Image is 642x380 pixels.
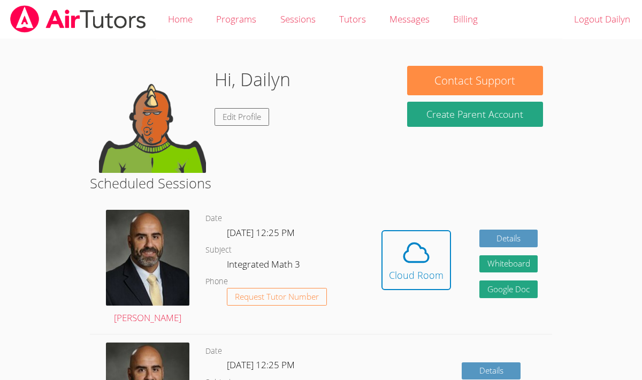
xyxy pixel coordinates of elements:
[205,275,228,288] dt: Phone
[479,230,538,247] a: Details
[215,66,291,93] h1: Hi, Dailyn
[9,5,147,33] img: airtutors_banner-c4298cdbf04f3fff15de1276eac7730deb9818008684d7c2e4769d2f7ddbe033.png
[205,244,232,257] dt: Subject
[227,288,327,306] button: Request Tutor Number
[205,212,222,225] dt: Date
[227,226,295,239] span: [DATE] 12:25 PM
[479,280,538,298] a: Google Doc
[407,102,542,127] button: Create Parent Account
[381,230,451,290] button: Cloud Room
[90,173,552,193] h2: Scheduled Sessions
[479,255,538,273] button: Whiteboard
[389,13,430,25] span: Messages
[227,257,302,275] dd: Integrated Math 3
[106,210,189,325] a: [PERSON_NAME]
[407,66,542,95] button: Contact Support
[106,210,189,306] img: avatar.png
[235,293,319,301] span: Request Tutor Number
[215,108,269,126] a: Edit Profile
[227,359,295,371] span: [DATE] 12:25 PM
[389,268,444,283] div: Cloud Room
[99,66,206,173] img: default.png
[462,362,521,380] a: Details
[205,345,222,358] dt: Date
